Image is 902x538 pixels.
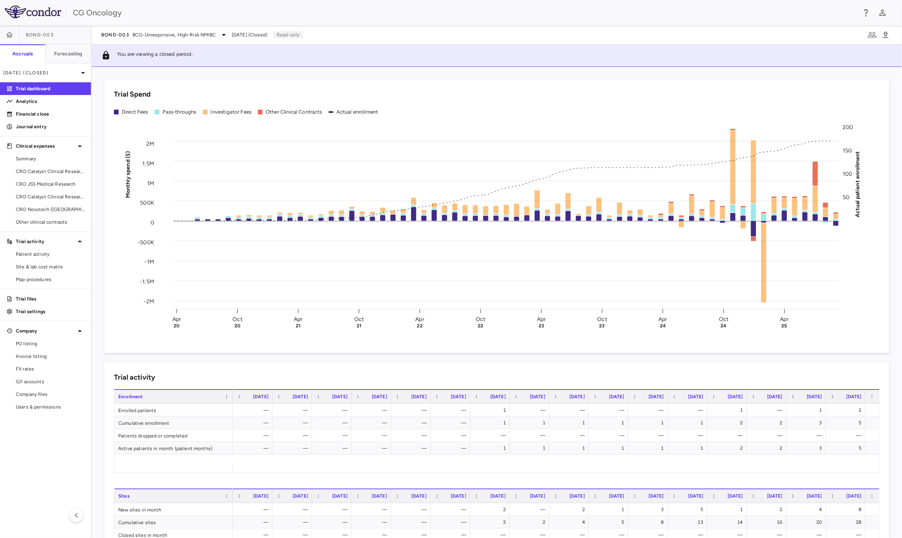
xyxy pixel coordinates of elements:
div: 1 [715,404,743,416]
span: [DATE] [372,493,387,499]
span: Sites [118,493,130,499]
div: 2 [477,503,506,516]
text: 22 [417,323,423,329]
div: Investigator Fees [211,108,252,116]
span: CRO Catalyst Clinical Research - Cohort P [16,168,85,175]
div: — [398,503,427,516]
div: 2 [477,516,506,528]
div: — [675,404,703,416]
div: — [319,429,348,442]
div: — [280,416,308,429]
span: [DATE] [451,493,466,499]
tspan: 100 [843,171,852,177]
span: Invoice listing [16,353,85,360]
span: Map procedures [16,276,85,283]
div: — [398,416,427,429]
div: 2 [754,503,783,516]
div: 1 [715,503,743,516]
div: — [319,404,348,416]
p: Analytics [16,98,85,105]
span: [DATE] [372,394,387,399]
text: 22 [478,323,483,329]
span: CRO JSS Medical Research [16,181,85,188]
div: 3 [794,416,822,429]
text: Apr [294,316,303,323]
div: 5 [833,442,862,454]
span: [DATE] [807,394,822,399]
div: — [240,503,269,516]
span: Summary [16,155,85,162]
span: [DATE] [490,493,506,499]
tspan: -500K [138,239,154,245]
div: 6 [873,416,901,429]
span: [DATE] [530,493,545,499]
span: [DATE] [609,493,624,499]
div: 13 [675,516,703,528]
div: 1 [635,442,664,454]
div: — [675,429,703,442]
div: 1 [556,442,585,454]
div: 6 [873,442,901,454]
div: — [280,516,308,528]
div: — [240,516,269,528]
div: — [280,503,308,516]
div: — [398,404,427,416]
div: 5 [833,416,862,429]
div: 2 [715,442,743,454]
div: — [398,429,427,442]
div: — [438,503,466,516]
img: logo-full-SnFGN8VE.png [5,6,61,18]
div: — [517,503,545,516]
div: — [556,429,585,442]
div: Enrolled patients [114,404,233,416]
div: 1 [596,416,624,429]
div: — [240,404,269,416]
tspan: -1.5M [140,278,154,285]
p: Financial close [16,110,85,118]
div: — [280,429,308,442]
div: — [715,429,743,442]
div: 4 [794,503,822,516]
div: 3 [635,503,664,516]
div: — [596,404,624,416]
div: New sites in month [114,503,233,515]
div: 8 [833,503,862,516]
p: Company [16,327,75,335]
div: 1 [873,404,901,416]
div: — [438,516,466,528]
div: Pass-throughs [163,108,197,116]
span: [DATE] [649,493,664,499]
span: [DATE] [293,394,308,399]
span: [DATE] [767,394,783,399]
span: [DATE] [293,493,308,499]
text: Apr [537,316,546,323]
tspan: 0 [151,219,154,226]
div: — [754,404,783,416]
span: CRO Novotech ([GEOGRAPHIC_DATA]) Pty Ltd [16,206,85,213]
tspan: 1.5M [142,160,154,167]
div: — [635,429,664,442]
div: — [794,429,822,442]
p: Read-only [274,31,303,38]
text: 24 [660,323,666,329]
span: [DATE] [688,493,703,499]
div: 14 [715,516,743,528]
span: G/l accounts [16,378,85,385]
div: 5 [675,503,703,516]
div: — [398,516,427,528]
div: — [754,429,783,442]
text: Apr [416,316,424,323]
div: — [319,503,348,516]
span: [DATE] [688,394,703,399]
span: PO listing [16,340,85,347]
div: — [635,404,664,416]
tspan: 1M [147,180,154,186]
div: — [833,429,862,442]
text: Oct [598,316,607,323]
div: Cumulative sites [114,516,233,528]
div: Direct Fees [122,108,148,116]
span: Company files [16,391,85,398]
div: 1 [517,416,545,429]
p: Clinical expenses [16,143,75,150]
span: Other clinical contracts [16,219,85,226]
